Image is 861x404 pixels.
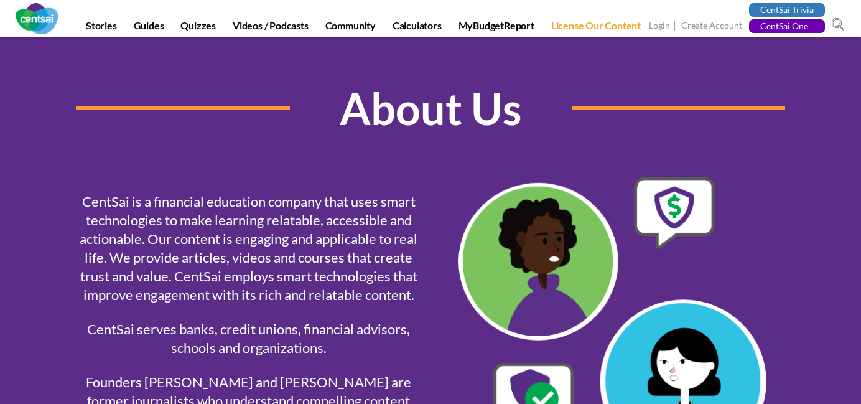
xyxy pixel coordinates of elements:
[451,19,542,37] a: MyBudgetReport
[173,19,223,37] a: Quizzes
[681,20,742,33] a: Create Account
[78,19,124,37] a: Stories
[126,19,172,37] a: Guides
[318,19,383,37] a: Community
[76,320,421,357] p: CentSai serves banks, credit unions, financial advisors, schools and organizations.
[649,20,670,33] a: Login
[749,19,825,33] a: CentSai One
[749,3,825,17] a: CentSai Trivia
[16,3,58,34] img: CentSai
[290,77,572,139] span: About Us
[76,192,421,304] p: CentSai is a financial education company that uses smart technologies to make learning relatable,...
[672,19,679,33] span: |
[225,19,316,37] a: Videos / Podcasts
[385,19,449,37] a: Calculators
[544,19,648,37] a: License Our Content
